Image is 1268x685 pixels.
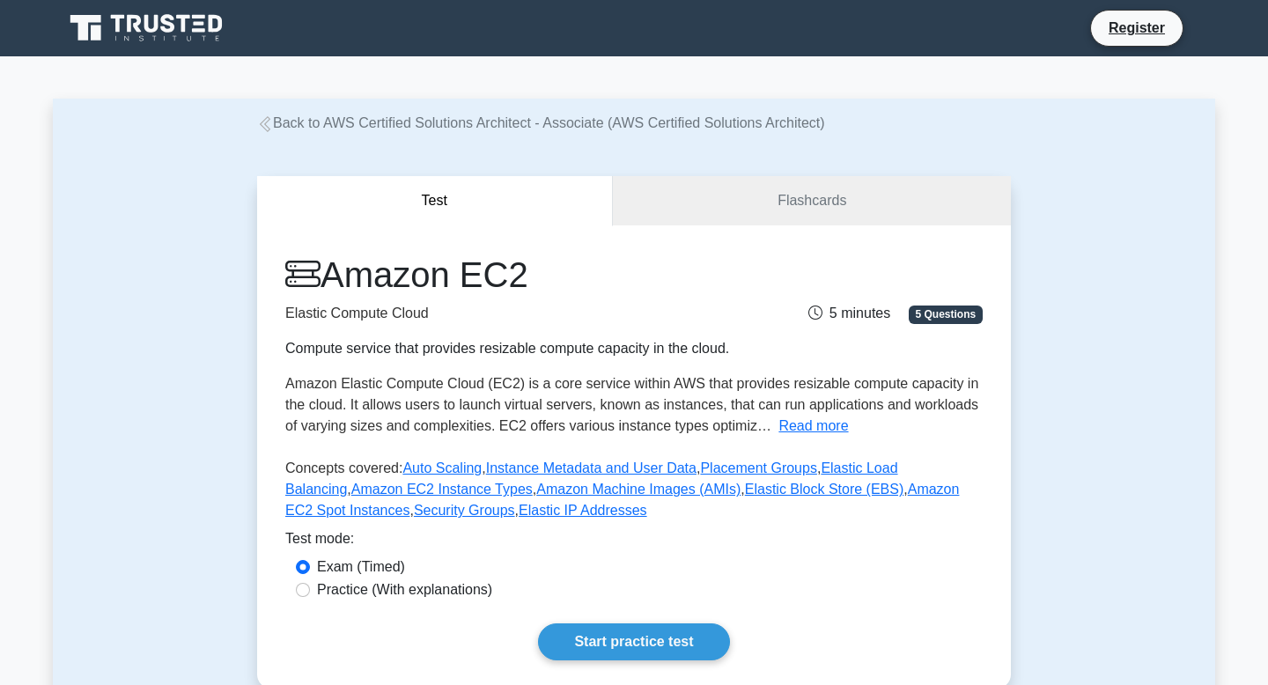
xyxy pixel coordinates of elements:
a: Elastic IP Addresses [519,503,647,518]
span: 5 minutes [808,306,890,320]
a: Back to AWS Certified Solutions Architect - Associate (AWS Certified Solutions Architect) [257,115,825,130]
a: Amazon EC2 Instance Types [351,482,533,497]
a: Placement Groups [700,460,817,475]
a: Register [1098,17,1176,39]
label: Exam (Timed) [317,556,405,578]
a: Flashcards [613,176,1011,226]
a: Security Groups [414,503,515,518]
button: Read more [778,416,848,437]
a: Instance Metadata and User Data [486,460,697,475]
p: Concepts covered: , , , , , , , , , [285,458,983,528]
div: Compute service that provides resizable compute capacity in the cloud. [285,338,743,359]
div: Test mode: [285,528,983,556]
a: Amazon Machine Images (AMIs) [536,482,741,497]
span: Amazon Elastic Compute Cloud (EC2) is a core service within AWS that provides resizable compute c... [285,376,978,433]
a: Auto Scaling [402,460,482,475]
span: 5 Questions [909,306,983,323]
h1: Amazon EC2 [285,254,743,296]
label: Practice (With explanations) [317,579,492,600]
button: Test [257,176,613,226]
a: Start practice test [538,623,729,660]
a: Elastic Block Store (EBS) [745,482,904,497]
p: Elastic Compute Cloud [285,303,743,324]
